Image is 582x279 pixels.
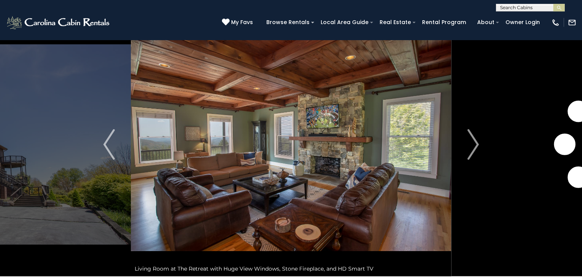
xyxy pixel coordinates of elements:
a: Browse Rentals [262,16,313,28]
a: Local Area Guide [317,16,372,28]
img: White-1-2.png [6,15,112,30]
img: arrow [103,129,115,160]
a: My Favs [222,18,255,27]
span: My Favs [231,18,253,26]
a: About [473,16,498,28]
img: arrow [467,129,479,160]
a: Rental Program [418,16,470,28]
img: phone-regular-white.png [551,18,560,27]
a: Real Estate [376,16,415,28]
button: Next [451,13,495,276]
img: mail-regular-white.png [568,18,576,27]
button: Previous [87,13,131,276]
a: Owner Login [502,16,544,28]
div: Living Room at The Retreat with Huge View Windows, Stone Fireplace, and HD Smart TV [131,261,451,276]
